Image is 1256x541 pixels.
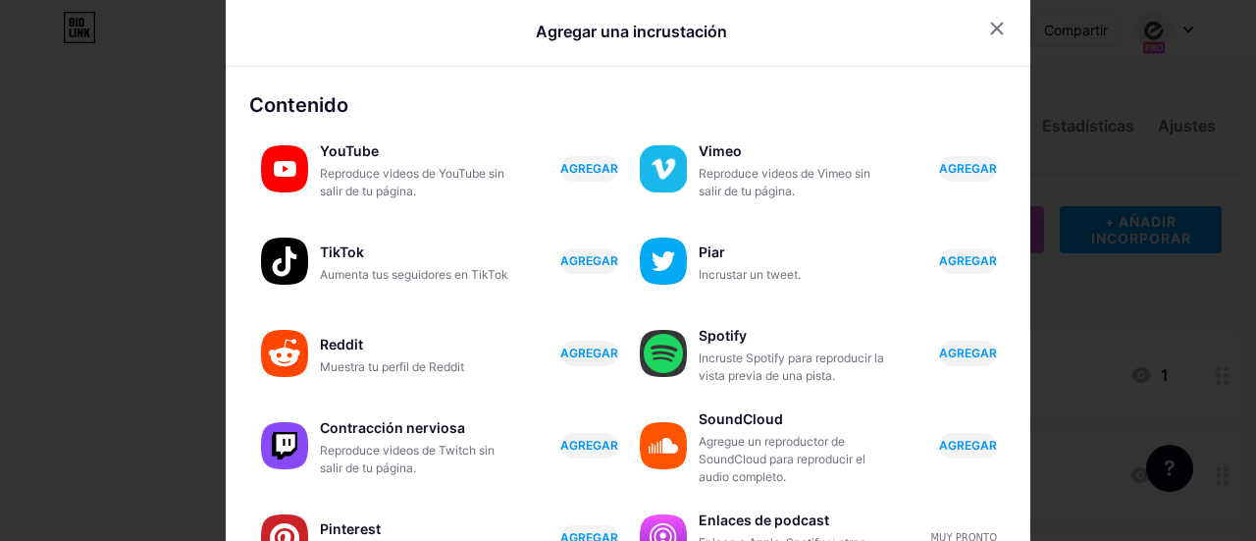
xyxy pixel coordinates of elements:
[699,410,783,427] font: SoundCloud
[320,142,379,159] font: YouTube
[939,156,997,182] button: AGREGAR
[560,156,618,182] button: AGREGAR
[536,22,727,41] font: Agregar una incrustación
[261,330,308,377] img: Reddit
[560,341,618,366] button: AGREGAR
[640,145,687,192] img: Vimeo
[699,166,870,198] font: Reproduce videos de Vimeo sin salir de tu página.
[320,243,364,260] font: TikTok
[560,253,618,268] font: AGREGAR
[699,267,801,282] font: Incrustar un tweet.
[560,438,618,453] font: AGREGAR
[560,248,618,274] button: AGREGAR
[320,166,504,198] font: Reproduce videos de YouTube sin salir de tu página.
[640,330,687,377] img: Spotify
[560,161,618,176] font: AGREGAR
[261,238,308,285] img: Tik Tok
[640,422,687,469] img: nube de sonido
[560,346,618,360] font: AGREGAR
[699,243,725,260] font: Piar
[699,512,829,528] font: Enlaces de podcast
[699,351,884,383] font: Incruste Spotify para reproducir la vista previa de una pista.
[320,267,508,282] font: Aumenta tus seguidores en TikTok
[939,248,997,274] button: AGREGAR
[939,253,997,268] font: AGREGAR
[699,142,742,159] font: Vimeo
[699,327,747,344] font: Spotify
[939,346,997,360] font: AGREGAR
[261,422,308,469] img: contracción nerviosa
[699,434,865,484] font: Agregue un reproductor de SoundCloud para reproducir el audio completo.
[939,161,997,176] font: AGREGAR
[939,438,997,453] font: AGREGAR
[320,336,363,352] font: Reddit
[939,433,997,459] button: AGREGAR
[261,145,308,192] img: YouTube
[320,443,495,475] font: Reproduce videos de Twitch sin salir de tu página.
[249,93,348,117] font: Contenido
[320,419,465,436] font: Contracción nerviosa
[640,238,687,285] img: gorjeo
[560,433,618,459] button: AGREGAR
[320,520,381,537] font: Pinterest
[320,359,464,374] font: Muestra tu perfil de Reddit
[939,341,997,366] button: AGREGAR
